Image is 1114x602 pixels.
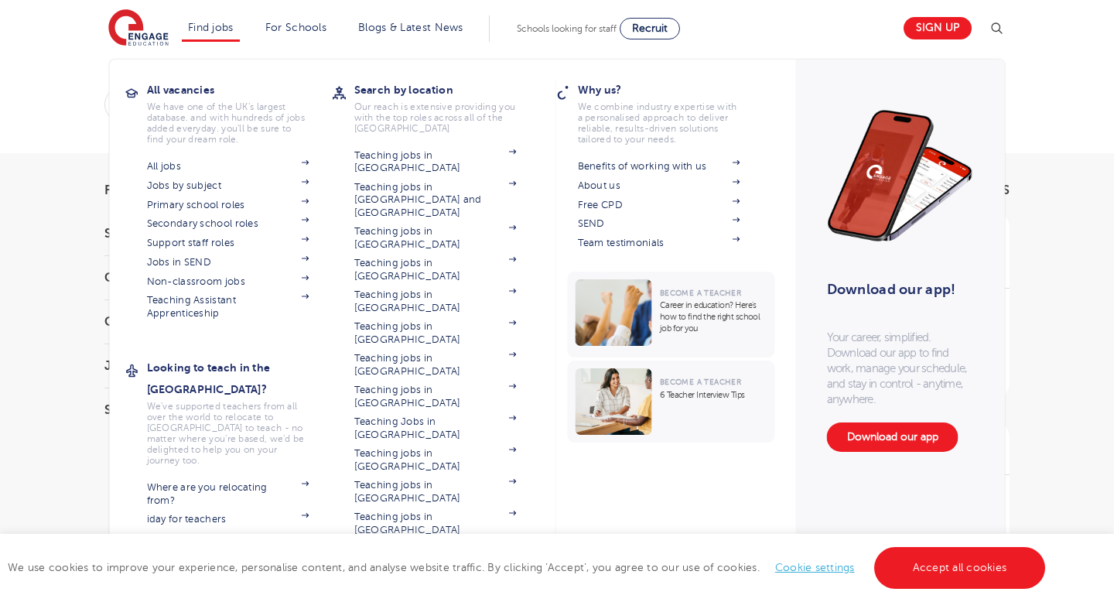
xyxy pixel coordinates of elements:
[578,217,740,230] a: SEND
[104,316,275,328] h3: City
[578,180,740,192] a: About us
[578,160,740,173] a: Benefits of working with us
[354,225,517,251] a: Teaching jobs in [GEOGRAPHIC_DATA]
[578,101,740,145] p: We combine industry expertise with a personalised approach to deliver reliable, results-driven so...
[568,272,779,357] a: Become a TeacherCareer in education? Here’s how to find the right school job for you
[904,17,972,39] a: Sign up
[188,22,234,33] a: Find jobs
[354,416,517,441] a: Teaching Jobs in [GEOGRAPHIC_DATA]
[660,389,767,401] p: 6 Teacher Interview Tips
[147,275,309,288] a: Non-classroom jobs
[354,447,517,473] a: Teaching jobs in [GEOGRAPHIC_DATA]
[147,294,309,320] a: Teaching Assistant Apprenticeship
[354,384,517,409] a: Teaching jobs in [GEOGRAPHIC_DATA]
[660,299,767,334] p: Career in education? Here’s how to find the right school job for you
[147,217,309,230] a: Secondary school roles
[265,22,326,33] a: For Schools
[660,378,741,386] span: Become a Teacher
[8,562,1049,573] span: We use cookies to improve your experience, personalise content, and analyse website traffic. By c...
[147,101,309,145] p: We have one of the UK's largest database. and with hundreds of jobs added everyday. you'll be sur...
[827,330,974,407] p: Your career, simplified. Download our app to find work, manage your schedule, and stay in control...
[827,272,967,306] h3: Download our app!
[578,79,764,101] h3: Why us?
[104,404,275,416] h3: Sector
[147,256,309,269] a: Jobs in SEND
[354,79,540,134] a: Search by locationOur reach is extensive providing you with the top roles across all of the [GEOG...
[104,360,275,372] h3: Job Type
[354,511,517,536] a: Teaching jobs in [GEOGRAPHIC_DATA]
[578,237,740,249] a: Team testimonials
[354,181,517,219] a: Teaching jobs in [GEOGRAPHIC_DATA] and [GEOGRAPHIC_DATA]
[147,160,309,173] a: All jobs
[354,352,517,378] a: Teaching jobs in [GEOGRAPHIC_DATA]
[358,22,463,33] a: Blogs & Latest News
[354,289,517,314] a: Teaching jobs in [GEOGRAPHIC_DATA]
[578,199,740,211] a: Free CPD
[874,547,1046,589] a: Accept all cookies
[147,401,309,466] p: We've supported teachers from all over the world to relocate to [GEOGRAPHIC_DATA] to teach - no m...
[354,79,540,101] h3: Search by location
[147,481,309,507] a: Where are you relocating from?
[354,257,517,282] a: Teaching jobs in [GEOGRAPHIC_DATA]
[517,23,617,34] span: Schools looking for staff
[354,101,517,134] p: Our reach is extensive providing you with the top roles across all of the [GEOGRAPHIC_DATA]
[104,184,151,197] span: Filters
[147,237,309,249] a: Support staff roles
[104,227,275,240] h3: Start Date
[104,87,839,122] div: Submit
[632,22,668,34] span: Recruit
[775,562,855,573] a: Cookie settings
[354,320,517,346] a: Teaching jobs in [GEOGRAPHIC_DATA]
[147,357,333,400] h3: Looking to teach in the [GEOGRAPHIC_DATA]?
[147,180,309,192] a: Jobs by subject
[578,79,764,145] a: Why us?We combine industry expertise with a personalised approach to deliver reliable, results-dr...
[568,361,779,443] a: Become a Teacher6 Teacher Interview Tips
[147,513,309,525] a: iday for teachers
[354,479,517,505] a: Teaching jobs in [GEOGRAPHIC_DATA]
[104,272,275,284] h3: County
[147,79,333,145] a: All vacanciesWe have one of the UK's largest database. and with hundreds of jobs added everyday. ...
[660,289,741,297] span: Become a Teacher
[620,18,680,39] a: Recruit
[147,79,333,101] h3: All vacancies
[147,357,333,466] a: Looking to teach in the [GEOGRAPHIC_DATA]?We've supported teachers from all over the world to rel...
[354,149,517,175] a: Teaching jobs in [GEOGRAPHIC_DATA]
[827,422,959,452] a: Download our app
[147,199,309,211] a: Primary school roles
[108,9,169,48] img: Engage Education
